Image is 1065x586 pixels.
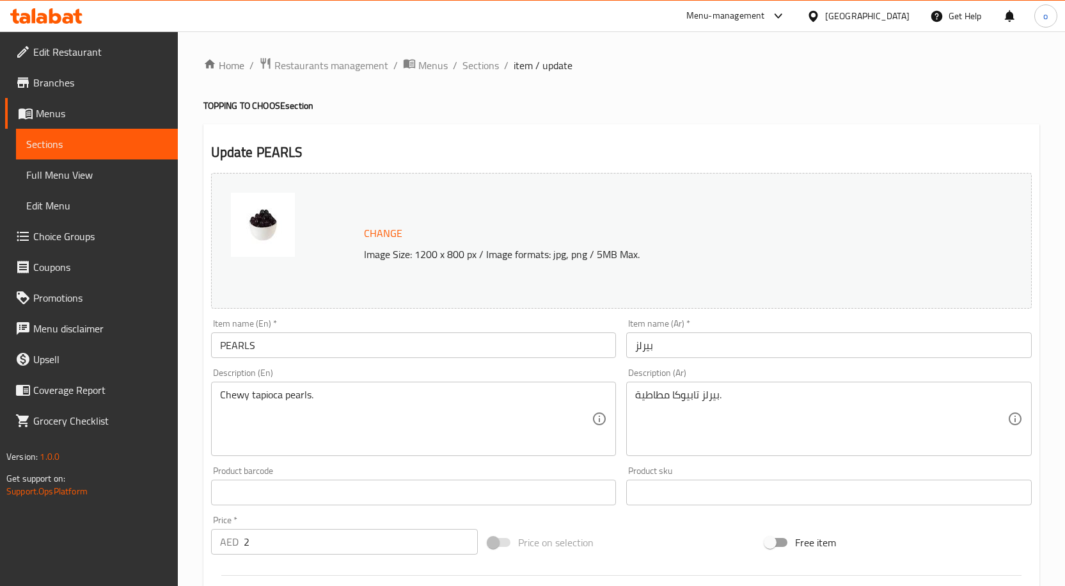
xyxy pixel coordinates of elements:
[825,9,910,23] div: [GEOGRAPHIC_DATA]
[364,224,402,243] span: Change
[686,8,765,24] div: Menu-management
[626,480,1032,505] input: Please enter product sku
[514,58,572,73] span: item / update
[274,58,388,73] span: Restaurants management
[359,220,407,247] button: Change
[5,405,178,436] a: Grocery Checklist
[26,136,168,152] span: Sections
[203,58,244,73] a: Home
[5,221,178,252] a: Choice Groups
[626,332,1032,358] input: Enter name Ar
[203,99,1039,112] h4: TOPPING TO CHOOSE section
[33,75,168,90] span: Branches
[26,167,168,183] span: Full Menu View
[16,190,178,221] a: Edit Menu
[16,129,178,159] a: Sections
[33,413,168,428] span: Grocery Checklist
[203,57,1039,74] nav: breadcrumb
[249,58,254,73] li: /
[795,535,836,550] span: Free item
[211,332,617,358] input: Enter name En
[5,344,178,375] a: Upsell
[211,143,1032,162] h2: Update PEARLS
[33,229,168,244] span: Choice Groups
[36,106,168,121] span: Menus
[453,58,457,73] li: /
[259,57,388,74] a: Restaurants management
[1043,9,1048,23] span: o
[33,259,168,275] span: Coupons
[635,389,1007,450] textarea: بيرلز تابيوكا مطاطية.
[403,57,448,74] a: Menus
[5,313,178,344] a: Menu disclaimer
[33,290,168,305] span: Promotions
[26,198,168,213] span: Edit Menu
[359,247,945,262] p: Image Size: 1200 x 800 px / Image formats: jpg, png / 5MB Max.
[5,37,178,67] a: Edit Restaurant
[6,470,65,487] span: Get support on:
[33,352,168,367] span: Upsell
[5,252,178,282] a: Coupons
[211,480,617,505] input: Please enter product barcode
[231,193,295,257] img: peals638844729109805499.jpg
[16,159,178,190] a: Full Menu View
[504,58,509,73] li: /
[244,529,478,555] input: Please enter price
[518,535,594,550] span: Price on selection
[220,389,592,450] textarea: Chewy tapioca pearls.
[40,448,59,465] span: 1.0.0
[5,375,178,405] a: Coverage Report
[6,483,88,500] a: Support.OpsPlatform
[393,58,398,73] li: /
[33,44,168,60] span: Edit Restaurant
[33,382,168,398] span: Coverage Report
[5,98,178,129] a: Menus
[33,321,168,336] span: Menu disclaimer
[5,282,178,313] a: Promotions
[462,58,499,73] a: Sections
[418,58,448,73] span: Menus
[6,448,38,465] span: Version:
[5,67,178,98] a: Branches
[220,534,239,549] p: AED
